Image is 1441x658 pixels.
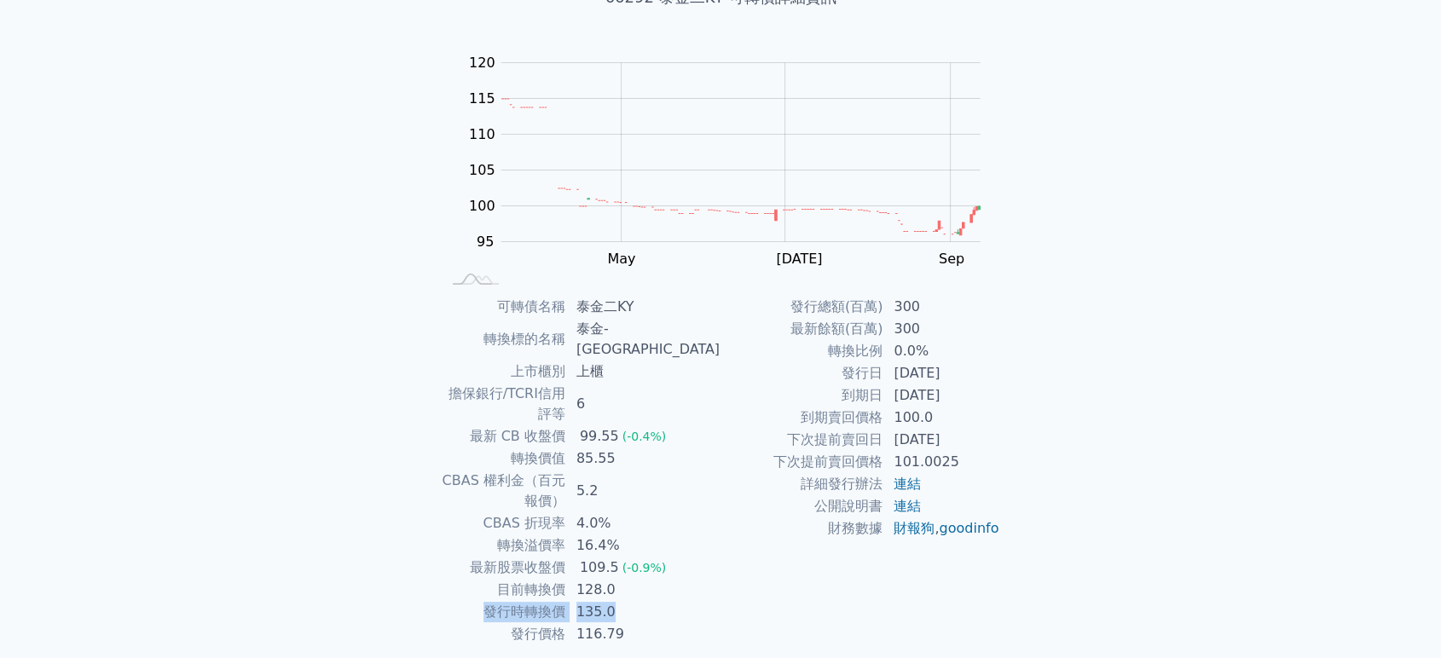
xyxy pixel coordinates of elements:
td: [DATE] [883,384,1000,407]
a: goodinfo [939,520,998,536]
a: 財報狗 [894,520,935,536]
td: 85.55 [566,447,720,470]
span: (-0.4%) [622,430,667,443]
td: 可轉債名稱 [441,296,566,318]
td: 到期賣回價格 [720,407,883,429]
td: 泰金二KY [566,296,720,318]
span: (-0.9%) [622,561,667,574]
tspan: 110 [469,126,495,142]
td: 轉換溢價率 [441,534,566,557]
div: 聊天小工具 [1356,576,1441,658]
td: 4.0% [566,512,720,534]
td: 5.2 [566,470,720,512]
td: 300 [883,318,1000,340]
tspan: [DATE] [776,251,822,267]
td: 116.79 [566,623,720,645]
tspan: May [607,251,635,267]
iframe: Chat Widget [1356,576,1441,658]
td: 101.0025 [883,451,1000,473]
td: 轉換標的名稱 [441,318,566,361]
td: 發行價格 [441,623,566,645]
td: 最新 CB 收盤價 [441,425,566,447]
td: 128.0 [566,579,720,601]
td: 財務數據 [720,517,883,540]
tspan: Sep [939,251,964,267]
a: 連結 [894,498,921,514]
td: 詳細發行辦法 [720,473,883,495]
td: , [883,517,1000,540]
tspan: 95 [477,234,494,250]
td: 發行日 [720,362,883,384]
td: 發行時轉換價 [441,601,566,623]
td: 0.0% [883,340,1000,362]
g: Chart [460,55,1005,267]
td: 16.4% [566,534,720,557]
td: 公開說明書 [720,495,883,517]
td: 上櫃 [566,361,720,383]
td: 擔保銀行/TCRI信用評等 [441,383,566,425]
td: 轉換價值 [441,447,566,470]
td: 上市櫃別 [441,361,566,383]
td: 轉換比例 [720,340,883,362]
tspan: 115 [469,90,495,107]
td: 135.0 [566,601,720,623]
td: 泰金-[GEOGRAPHIC_DATA] [566,318,720,361]
div: 109.5 [576,557,622,578]
td: 最新餘額(百萬) [720,318,883,340]
tspan: 120 [469,55,495,71]
td: 下次提前賣回價格 [720,451,883,473]
tspan: 100 [469,198,495,214]
td: 6 [566,383,720,425]
g: Series [501,99,980,235]
td: [DATE] [883,362,1000,384]
td: 100.0 [883,407,1000,429]
td: [DATE] [883,429,1000,451]
a: 連結 [894,476,921,492]
td: CBAS 折現率 [441,512,566,534]
tspan: 105 [469,162,495,178]
td: 發行總額(百萬) [720,296,883,318]
td: CBAS 權利金（百元報價） [441,470,566,512]
td: 到期日 [720,384,883,407]
td: 300 [883,296,1000,318]
div: 99.55 [576,426,622,447]
td: 目前轉換價 [441,579,566,601]
td: 下次提前賣回日 [720,429,883,451]
td: 最新股票收盤價 [441,557,566,579]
